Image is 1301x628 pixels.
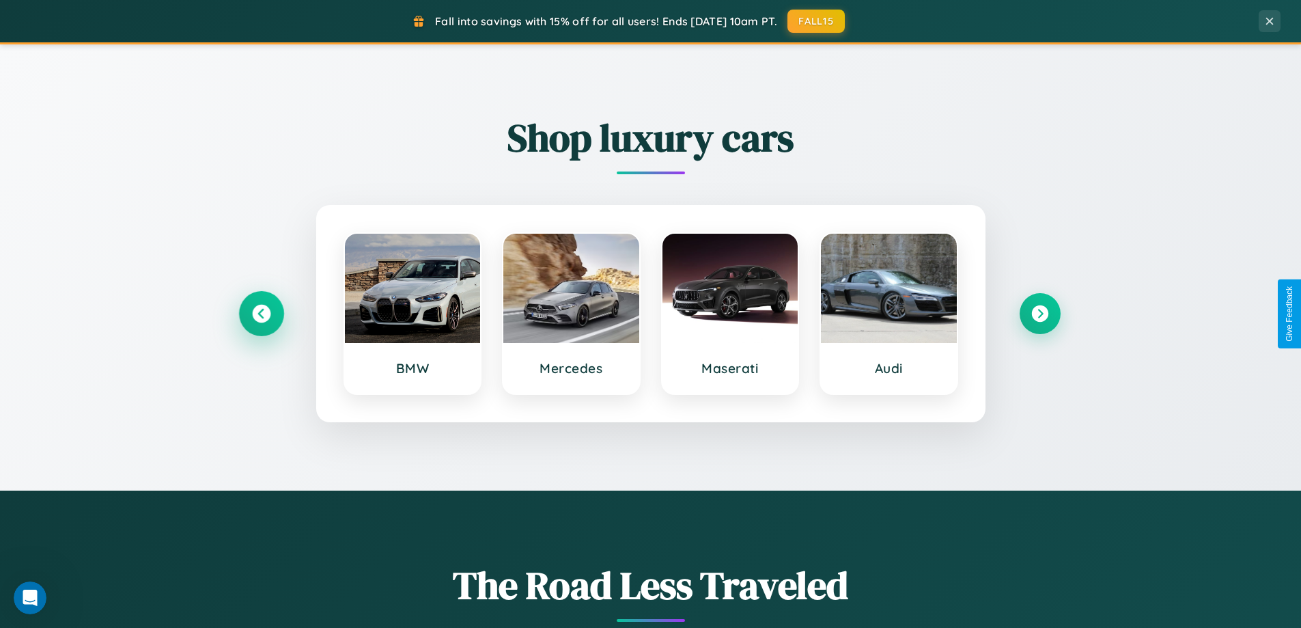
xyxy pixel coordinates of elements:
[241,559,1061,612] h1: The Road Less Traveled
[241,111,1061,164] h2: Shop luxury cars
[676,360,785,377] h3: Maserati
[359,360,467,377] h3: BMW
[435,14,777,28] span: Fall into savings with 15% off for all users! Ends [DATE] 10am PT.
[14,582,46,614] iframe: Intercom live chat
[835,360,943,377] h3: Audi
[517,360,626,377] h3: Mercedes
[1285,286,1294,342] div: Give Feedback
[787,10,845,33] button: FALL15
